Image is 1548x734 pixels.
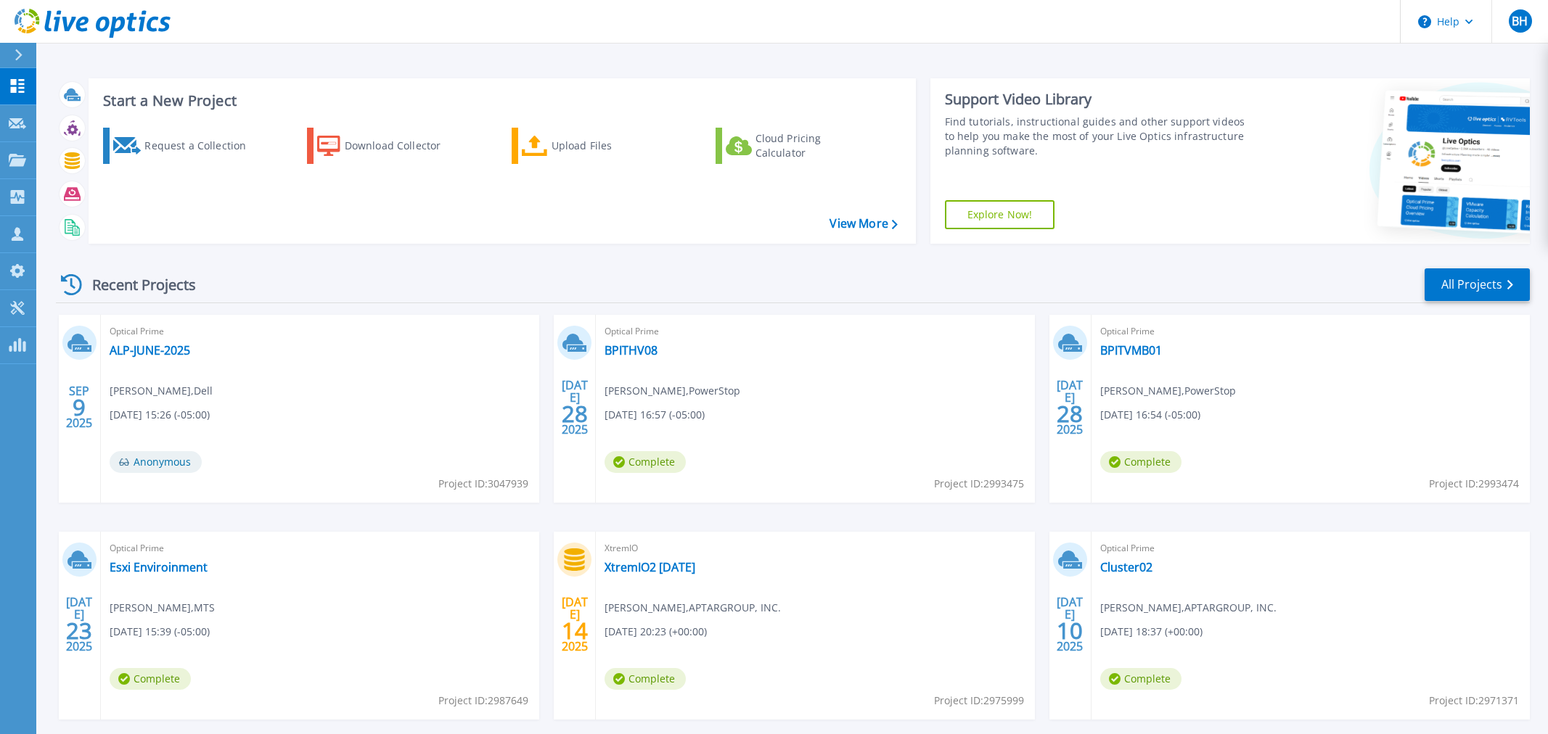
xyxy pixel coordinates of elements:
span: Complete [605,668,686,690]
span: [DATE] 16:57 (-05:00) [605,407,705,423]
a: XtremIO2 [DATE] [605,560,695,574]
span: 23 [66,624,92,637]
div: SEP 2025 [65,381,93,434]
a: View More [830,217,897,231]
div: Upload Files [552,131,668,160]
span: Optical Prime [1100,323,1521,339]
a: Upload Files [512,128,673,164]
span: 14 [562,624,588,637]
span: [DATE] 18:37 (+00:00) [1100,624,1203,640]
div: Request a Collection [144,131,261,160]
span: Project ID: 3047939 [438,476,528,492]
span: Complete [605,451,686,473]
a: Cloud Pricing Calculator [716,128,877,164]
span: Optical Prime [605,323,1025,339]
div: [DATE] 2025 [561,598,589,651]
h3: Start a New Project [103,93,897,109]
div: Download Collector [345,131,461,160]
span: Optical Prime [110,323,531,339]
span: [DATE] 15:26 (-05:00) [110,407,210,423]
span: [DATE] 15:39 (-05:00) [110,624,210,640]
span: Project ID: 2975999 [934,693,1024,709]
a: Download Collector [307,128,469,164]
a: Explore Now! [945,200,1055,229]
a: All Projects [1425,268,1530,301]
a: Cluster02 [1100,560,1152,574]
span: Optical Prime [110,540,531,556]
a: BPITVMB01 [1100,343,1162,358]
span: [PERSON_NAME] , MTS [110,600,215,616]
a: ALP-JUNE-2025 [110,343,190,358]
div: Support Video Library [945,90,1253,109]
a: Esxi Enviroinment [110,560,208,574]
div: Find tutorials, instructional guides and other support videos to help you make the most of your L... [945,115,1253,158]
div: Recent Projects [56,267,216,302]
span: 28 [1057,408,1083,420]
span: [PERSON_NAME] , APTARGROUP, INC. [1100,600,1277,616]
span: Complete [110,668,191,690]
span: 9 [73,401,86,413]
div: [DATE] 2025 [1056,381,1084,434]
a: BPITHV08 [605,343,658,358]
span: Project ID: 2987649 [438,693,528,709]
span: 10 [1057,624,1083,637]
span: 28 [562,408,588,420]
span: Complete [1100,451,1182,473]
span: [DATE] 16:54 (-05:00) [1100,407,1200,423]
span: Optical Prime [1100,540,1521,556]
span: [PERSON_NAME] , APTARGROUP, INC. [605,600,781,616]
span: [PERSON_NAME] , PowerStop [605,383,740,399]
div: Cloud Pricing Calculator [755,131,872,160]
span: [DATE] 20:23 (+00:00) [605,624,707,640]
span: [PERSON_NAME] , Dell [110,383,213,399]
div: [DATE] 2025 [561,381,589,434]
span: BH [1512,15,1528,27]
span: Anonymous [110,451,202,473]
div: [DATE] 2025 [1056,598,1084,651]
div: [DATE] 2025 [65,598,93,651]
a: Request a Collection [103,128,265,164]
span: Project ID: 2993475 [934,476,1024,492]
span: Project ID: 2971371 [1429,693,1519,709]
span: Complete [1100,668,1182,690]
span: XtremIO [605,540,1025,556]
span: [PERSON_NAME] , PowerStop [1100,383,1236,399]
span: Project ID: 2993474 [1429,476,1519,492]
